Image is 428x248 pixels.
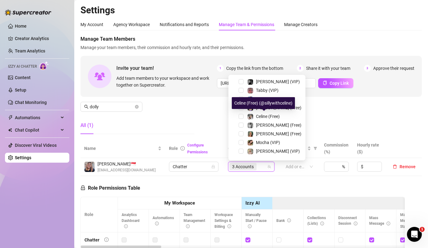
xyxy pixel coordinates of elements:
span: Invite your team! [116,64,217,72]
span: [PERSON_NAME] 🇸🇬 [97,160,156,167]
span: Manually Start / Pause [245,213,266,229]
span: info-circle [124,224,128,228]
span: Mass Message [369,216,390,226]
span: Copy Link [330,81,349,86]
img: Tabby (VIP) [248,88,253,93]
span: Tabby (VIP) [256,88,279,93]
a: Creator Analytics [15,34,64,43]
span: info-circle [354,222,357,225]
strong: Izzy AI [245,200,260,206]
span: [PERSON_NAME] (Free) [256,123,301,128]
span: Automations [153,216,174,226]
span: Select tree node [239,88,244,93]
span: filter [312,144,318,153]
span: Select tree node [239,79,244,84]
span: 2 [297,65,304,72]
a: Settings [15,155,31,160]
span: Manage your team members, their commission and hourly rate, and their permissions. [80,44,422,51]
span: Chatter [173,162,215,171]
span: Name [84,145,157,152]
span: Bank [276,219,291,223]
div: Manage Creators [284,21,318,28]
span: Select tree node [239,131,244,136]
strong: My Workspace [164,200,195,206]
span: info-circle [320,222,324,225]
span: info-circle [180,146,185,151]
input: Search members [90,103,134,110]
span: info-circle [248,224,252,228]
div: Manage Team & Permissions [219,21,274,28]
span: [PERSON_NAME] (VIP) [256,79,300,84]
span: Workspace Settings & Billing [214,213,233,229]
th: Role [81,197,118,232]
span: thunderbolt [8,115,13,120]
div: Chatter [84,237,99,243]
span: [EMAIL_ADDRESS][DOMAIN_NAME] [97,167,156,173]
span: [PERSON_NAME] (Free) [256,131,301,136]
span: copy [323,81,327,85]
div: All (1) [80,122,93,129]
span: [PERSON_NAME] (VIP) [256,149,300,154]
th: Hourly rate ($) [353,139,387,158]
img: AI Chatter [39,61,49,70]
span: Select tree node [239,149,244,154]
span: Select tree node [239,140,244,145]
button: Copy Link [318,78,353,88]
span: Role [169,146,178,151]
span: Celine (Free) [256,114,280,119]
span: Disconnect Session [338,216,357,226]
img: Maddie (VIP) [248,97,253,102]
span: 3 [364,65,371,72]
span: Select tree node [239,97,244,101]
img: Kennedy (Free) [248,123,253,128]
h5: Role Permissions Table [80,184,140,192]
span: info-circle [155,222,159,225]
span: Analytics Dashboard [122,213,140,229]
span: Select tree node [239,114,244,119]
a: Setup [15,88,26,92]
span: Select tree node [239,123,244,128]
span: delete [393,165,397,169]
h2: Settings [80,4,422,16]
span: Manage Team Members [80,35,422,43]
span: info-circle [227,224,231,228]
span: 3 Accounts [229,163,257,170]
img: Ellie (VIP) [248,149,253,154]
span: lock [80,185,85,190]
span: info-circle [104,237,109,242]
a: Team Analytics [15,48,45,53]
a: Content [15,75,31,80]
a: Configure Permissions [187,143,208,154]
span: 1 [217,65,224,72]
span: Approve their request [373,65,414,72]
span: filter [313,147,317,150]
span: Izzy AI Chatter [8,64,37,70]
div: Agency Workspace [113,21,150,28]
img: Chat Copilot [8,128,12,132]
span: lock [211,165,215,169]
span: info-circle [387,222,390,225]
span: team [267,165,271,169]
th: Commission (%) [320,139,353,158]
span: search [84,105,89,109]
span: Mass Message Stats [400,213,415,229]
span: Collections (Lists) [307,216,326,226]
span: 3 Accounts [232,163,254,170]
span: Copy the link from the bottom [226,65,283,72]
img: Dolly Faith Lou Hildore [84,162,95,172]
span: Share it with your team [306,65,350,72]
span: 1 [420,227,425,232]
img: Kennedy (VIP) [248,79,253,85]
span: info-circle [186,224,190,228]
button: close-circle [135,105,139,109]
iframe: Intercom live chat [407,227,422,242]
span: Automations [15,113,59,123]
th: Name [80,139,165,158]
img: Celine (Free) [248,114,253,119]
div: Celine (Free) (@sillywithceline) [232,97,295,109]
img: Mocha (VIP) [248,140,253,146]
button: Remove [390,163,418,170]
span: Mocha (VIP) [256,140,280,145]
div: Notifications and Reports [160,21,209,28]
